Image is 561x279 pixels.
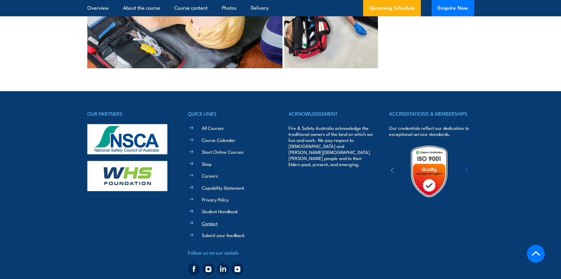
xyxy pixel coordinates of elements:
a: Course Calendar [202,137,235,143]
h4: OUR PARTNERS [87,109,172,118]
a: Capability Statement [202,184,244,191]
p: Fire & Safety Australia acknowledge the traditional owners of the land on which we live and work.... [289,125,373,167]
img: whs-logo-footer [87,161,167,191]
a: Privacy Policy [202,196,229,203]
h4: ACCREDITATIONS & MEMBERSHIPS [389,109,474,118]
h4: QUICK LINKS [188,109,272,118]
a: Short Online Courses [202,149,243,155]
p: Our credentials reflect our dedication to exceptional service standards. [389,125,474,137]
a: All Courses [202,125,224,131]
a: Submit your feedback [202,232,245,238]
h4: ACKNOWLEDGEMENT [289,109,373,118]
img: Untitled design (19) [403,145,456,198]
img: nsca-logo-footer [87,124,167,154]
img: ewpa-logo [456,161,508,182]
a: Shop [202,161,212,167]
a: Contact [202,220,218,226]
a: Careers [202,172,218,179]
a: Student Handbook [202,208,238,214]
h4: Follow us on our socials [188,248,272,257]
